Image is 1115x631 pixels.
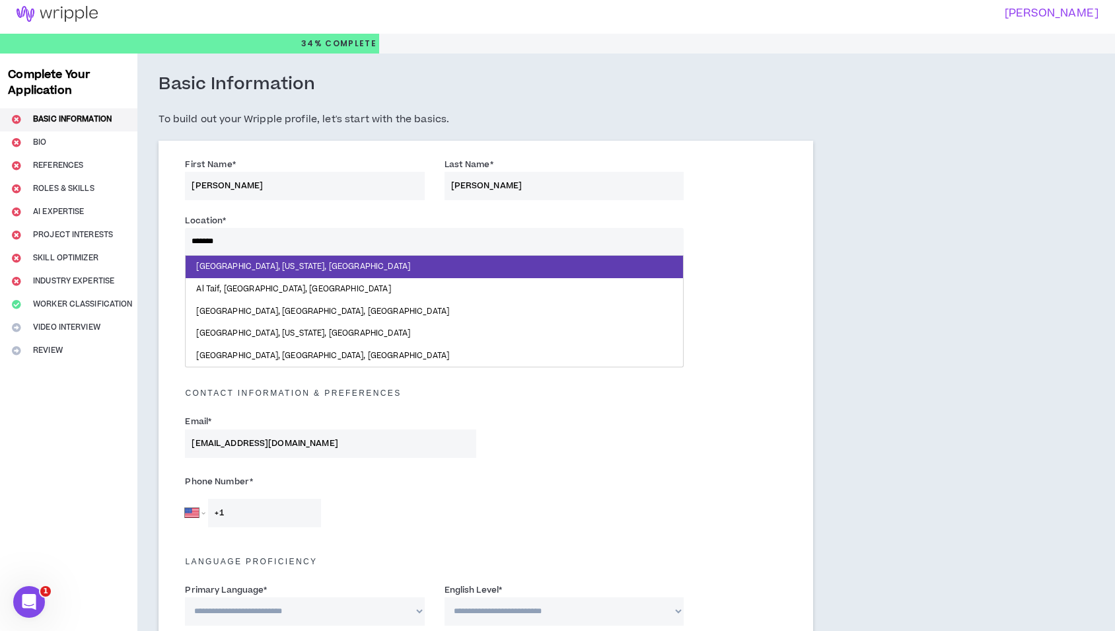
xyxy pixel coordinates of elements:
label: Phone Number [185,471,476,492]
h5: Language Proficiency [175,557,797,566]
p: 34% [301,34,377,54]
iframe: Intercom live chat [13,586,45,618]
span: 1 [40,586,51,597]
label: Last Name [445,154,493,175]
label: Email [185,411,211,432]
input: Last Name [445,172,684,200]
div: [GEOGRAPHIC_DATA], [US_STATE], [GEOGRAPHIC_DATA] [186,256,682,278]
div: Al Taif, [GEOGRAPHIC_DATA], [GEOGRAPHIC_DATA] [186,278,682,301]
input: First Name [185,172,424,200]
span: Complete [322,38,377,50]
label: Primary Language [185,579,267,601]
label: First Name [185,154,235,175]
div: [GEOGRAPHIC_DATA], [GEOGRAPHIC_DATA], [GEOGRAPHIC_DATA] [186,345,682,367]
label: English Level [445,579,503,601]
div: [GEOGRAPHIC_DATA], [US_STATE], [GEOGRAPHIC_DATA] [186,322,682,345]
div: [GEOGRAPHIC_DATA], [GEOGRAPHIC_DATA], [GEOGRAPHIC_DATA] [186,301,682,323]
h5: Contact Information & preferences [175,389,797,398]
h3: [PERSON_NAME] [550,7,1099,20]
h3: Basic Information [159,73,315,96]
h3: Complete Your Application [3,67,135,98]
input: Enter Email [185,429,476,458]
label: Location [185,210,226,231]
h5: To build out your Wripple profile, let's start with the basics. [159,112,813,128]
